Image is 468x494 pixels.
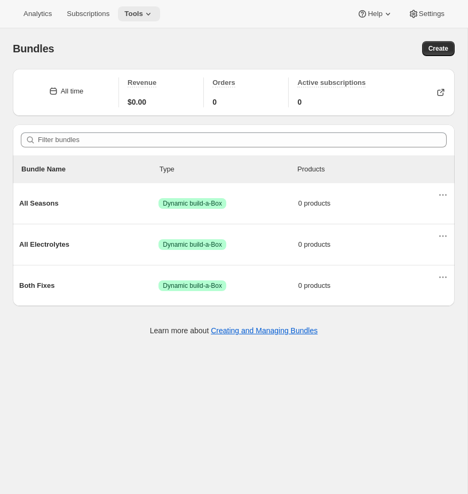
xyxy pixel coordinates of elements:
[297,164,435,175] div: Products
[351,6,399,21] button: Help
[38,132,447,147] input: Filter bundles
[211,326,318,335] a: Creating and Managing Bundles
[435,229,450,244] button: Actions for All Electrolytes
[297,97,302,107] span: 0
[19,280,158,291] span: Both Fixes
[128,97,146,107] span: $0.00
[23,10,52,18] span: Analytics
[160,164,298,175] div: Type
[422,41,455,56] button: Create
[19,198,158,209] span: All Seasons
[297,79,366,87] span: Active subscriptions
[435,270,450,285] button: Actions for Both Fixes
[402,6,451,21] button: Settings
[429,44,448,53] span: Create
[163,199,222,208] span: Dynamic build-a-Box
[298,198,438,209] span: 0 products
[150,325,318,336] p: Learn more about
[60,6,116,21] button: Subscriptions
[128,79,156,87] span: Revenue
[19,239,158,250] span: All Electrolytes
[163,281,222,290] span: Dynamic build-a-Box
[17,6,58,21] button: Analytics
[368,10,382,18] span: Help
[21,164,160,175] p: Bundle Name
[435,187,450,202] button: Actions for All Seasons
[212,79,235,87] span: Orders
[163,240,222,249] span: Dynamic build-a-Box
[61,86,84,97] div: All time
[67,10,109,18] span: Subscriptions
[124,10,143,18] span: Tools
[298,280,438,291] span: 0 products
[13,43,54,54] span: Bundles
[212,97,217,107] span: 0
[298,239,438,250] span: 0 products
[419,10,445,18] span: Settings
[118,6,160,21] button: Tools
